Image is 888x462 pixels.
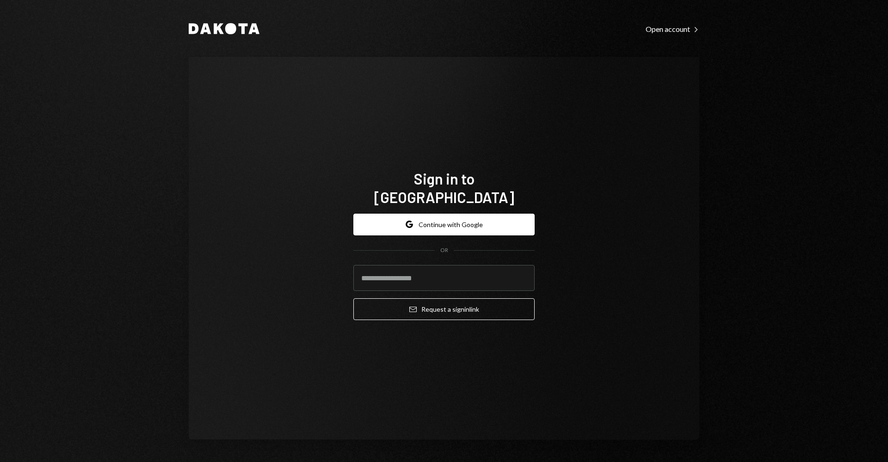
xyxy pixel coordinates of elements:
div: Open account [646,25,699,34]
button: Continue with Google [353,214,535,235]
button: Request a signinlink [353,298,535,320]
div: OR [440,246,448,254]
h1: Sign in to [GEOGRAPHIC_DATA] [353,169,535,206]
a: Open account [646,24,699,34]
